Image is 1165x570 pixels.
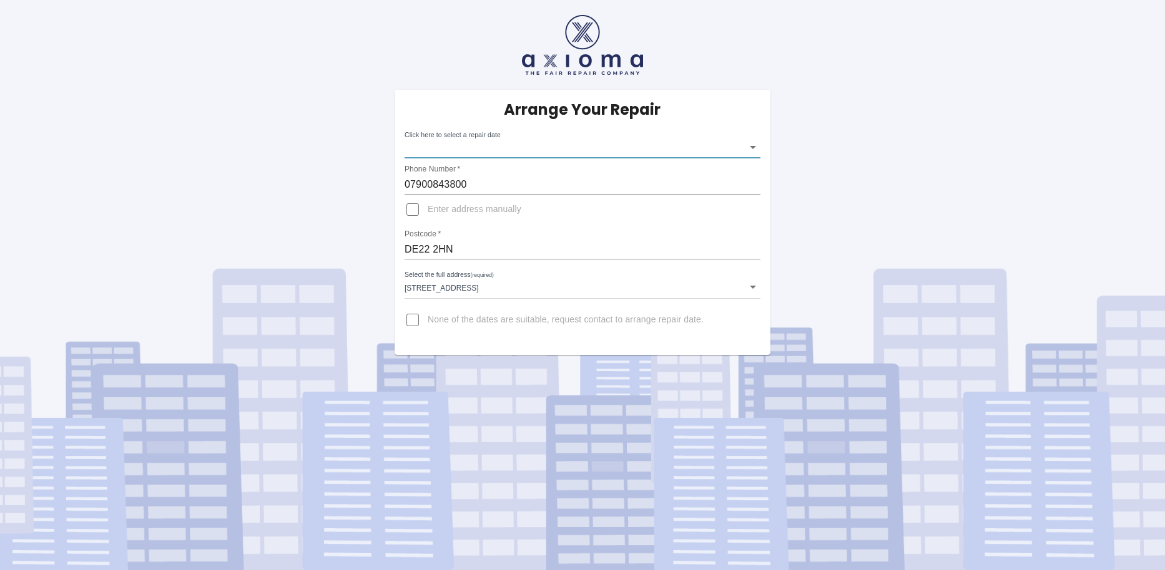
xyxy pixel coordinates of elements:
[504,100,661,120] h5: Arrange Your Repair
[405,270,494,280] label: Select the full address
[428,203,521,216] span: Enter address manually
[428,314,704,326] span: None of the dates are suitable, request contact to arrange repair date.
[405,229,441,239] label: Postcode
[405,164,460,175] label: Phone Number
[471,273,494,278] small: (required)
[522,15,643,75] img: axioma
[405,276,760,298] div: [STREET_ADDRESS]
[405,130,501,140] label: Click here to select a repair date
